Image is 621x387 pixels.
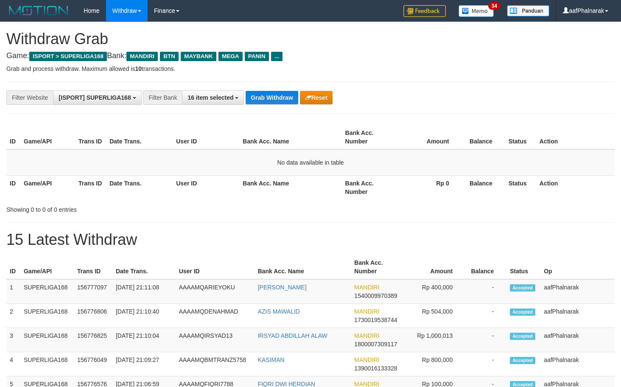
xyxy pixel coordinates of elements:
td: SUPERLIGA168 [20,279,74,304]
td: AAAAMQARIEYOKU [176,279,255,304]
th: Rp 0 [397,175,462,199]
span: Accepted [510,308,535,316]
span: 16 item selected [187,94,233,101]
th: Date Trans. [106,125,173,149]
button: Reset [300,91,333,104]
td: Rp 800,000 [403,352,465,376]
th: Status [505,175,536,199]
a: KASIMAN [258,356,285,363]
th: ID [6,255,20,279]
th: User ID [173,125,239,149]
img: Feedback.jpg [403,5,446,17]
span: MANDIRI [354,308,379,315]
th: Bank Acc. Number [342,125,397,149]
span: 34 [488,2,500,10]
span: MEGA [218,52,243,61]
td: AAAAMQBMTRANZ5758 [176,352,255,376]
td: 156776049 [74,352,112,376]
td: 156776825 [74,328,112,352]
td: SUPERLIGA168 [20,304,74,328]
th: Date Trans. [112,255,176,279]
th: Balance [462,125,505,149]
span: MAYBANK [181,52,216,61]
th: Bank Acc. Name [255,255,351,279]
th: Trans ID [74,255,112,279]
th: Trans ID [75,125,106,149]
td: aafPhalnarak [540,304,615,328]
button: 16 item selected [182,90,244,105]
span: Copy 1800007309117 to clipboard [354,341,397,348]
span: MANDIRI [354,332,379,339]
th: Status [505,125,536,149]
span: ISPORT > SUPERLIGA168 [29,52,107,61]
th: Balance [465,255,506,279]
span: BTN [160,52,179,61]
th: Bank Acc. Number [342,175,397,199]
th: User ID [176,255,255,279]
td: 1 [6,279,20,304]
th: Amount [403,255,465,279]
td: AAAAMQDENAHMAD [176,304,255,328]
th: Game/API [20,125,75,149]
th: ID [6,125,20,149]
span: Accepted [510,333,535,340]
span: PANIN [245,52,269,61]
strong: 10 [135,65,142,72]
th: Status [506,255,540,279]
th: Bank Acc. Name [239,125,341,149]
span: MANDIRI [354,356,379,363]
span: Copy 1730019538744 to clipboard [354,317,397,323]
span: MANDIRI [354,284,379,291]
th: Op [540,255,615,279]
p: Grab and process withdraw. Maximum allowed is transactions. [6,64,615,73]
td: aafPhalnarak [540,328,615,352]
td: - [465,279,506,304]
td: [DATE] 21:11:08 [112,279,176,304]
a: AZIS MAWALID [258,308,300,315]
td: - [465,304,506,328]
th: Action [536,175,615,199]
td: - [465,352,506,376]
td: No data available in table [6,149,615,176]
th: Amount [397,125,462,149]
td: Rp 1,000,013 [403,328,465,352]
td: - [465,328,506,352]
h4: Game: Bank: [6,52,615,60]
a: [PERSON_NAME] [258,284,307,291]
img: panduan.png [507,5,549,17]
img: Button%20Memo.svg [459,5,494,17]
img: MOTION_logo.png [6,4,71,17]
th: Balance [462,175,505,199]
td: [DATE] 21:10:04 [112,328,176,352]
td: 3 [6,328,20,352]
th: Action [536,125,615,149]
h1: Withdraw Grab [6,31,615,48]
td: aafPhalnarak [540,279,615,304]
span: [ISPORT] SUPERLIGA168 [59,94,131,101]
td: Rp 400,000 [403,279,465,304]
td: aafPhalnarak [540,352,615,376]
span: Copy 1540009970389 to clipboard [354,292,397,299]
a: IRSYAD ABDILLAH ALAW [258,332,327,339]
th: Trans ID [75,175,106,199]
td: [DATE] 21:10:40 [112,304,176,328]
td: 4 [6,352,20,376]
span: Accepted [510,284,535,292]
td: SUPERLIGA168 [20,328,74,352]
div: Filter Website [6,90,53,105]
th: Bank Acc. Number [351,255,403,279]
th: Date Trans. [106,175,173,199]
th: User ID [173,175,239,199]
th: ID [6,175,20,199]
h1: 15 Latest Withdraw [6,231,615,248]
span: Accepted [510,357,535,364]
span: MANDIRI [126,52,158,61]
span: Copy 1390016133328 to clipboard [354,365,397,372]
th: Bank Acc. Name [239,175,341,199]
th: Game/API [20,255,74,279]
th: Game/API [20,175,75,199]
button: [ISPORT] SUPERLIGA168 [53,90,141,105]
td: AAAAMQIRSYAD13 [176,328,255,352]
div: Filter Bank [143,90,182,105]
td: 156776806 [74,304,112,328]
